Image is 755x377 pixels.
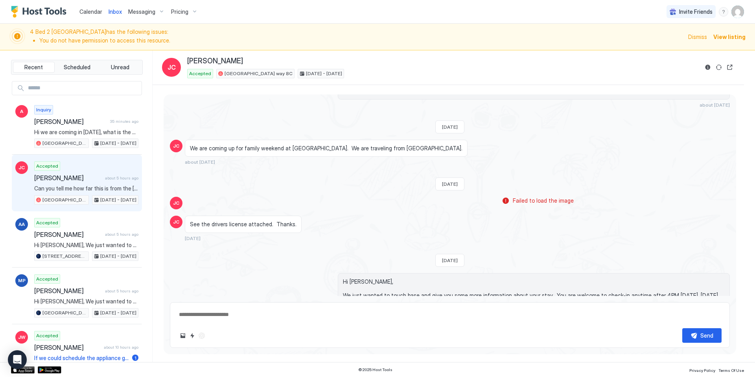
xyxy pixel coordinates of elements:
[8,350,27,369] div: Open Intercom Messenger
[34,355,129,362] span: If we could schedule the appliance guy in the evening what would be a good time ?
[42,253,87,260] span: [STREET_ADDRESS]
[34,118,107,126] span: [PERSON_NAME]
[725,63,735,72] button: Open reservation
[38,366,61,373] a: Google Play Store
[79,7,102,16] a: Calendar
[56,62,98,73] button: Scheduled
[30,28,683,45] span: 4 Bed 2 [GEOGRAPHIC_DATA] has the following issues:
[700,331,713,340] div: Send
[34,231,102,238] span: [PERSON_NAME]
[104,345,138,350] span: about 10 hours ago
[39,37,683,44] li: You do not have permission to access this resource.
[442,257,458,263] span: [DATE]
[24,64,43,71] span: Recent
[178,331,188,340] button: Upload image
[442,124,458,130] span: [DATE]
[109,7,122,16] a: Inbox
[689,366,715,374] a: Privacy Policy
[42,309,87,316] span: [GEOGRAPHIC_DATA] · Beautiful 3 Bedroom Townhome central to the town
[689,368,715,373] span: Privacy Policy
[713,33,746,41] div: View listing
[719,7,728,17] div: menu
[225,70,293,77] span: [GEOGRAPHIC_DATA] way 8C
[11,60,143,75] div: tab-group
[100,196,136,203] span: [DATE] - [DATE]
[442,181,458,187] span: [DATE]
[718,368,744,373] span: Terms Of Use
[34,298,138,305] span: Hi [PERSON_NAME], We just wanted to touch base and give you some more information about your stay...
[18,164,25,171] span: JC
[34,174,102,182] span: [PERSON_NAME]
[187,57,243,66] span: [PERSON_NAME]
[34,129,138,136] span: Hi we are coming in [DATE], what is the coffee situation? Do I need to bring my own? If so, shoul...
[99,62,141,73] button: Unread
[105,288,138,294] span: about 5 hours ago
[171,8,188,15] span: Pricing
[703,63,713,72] button: Reservation information
[134,355,136,361] span: 1
[105,176,138,181] span: about 5 hours ago
[185,235,201,241] span: [DATE]
[25,81,142,95] input: Input Field
[173,200,179,207] span: JC
[34,344,101,351] span: [PERSON_NAME]
[34,242,138,249] span: Hi [PERSON_NAME], We just wanted to touch base and give you some more information about your stay...
[36,106,51,113] span: Inquiry
[64,64,90,71] span: Scheduled
[190,221,296,228] span: See the drivers license attached. Thanks.
[42,196,87,203] span: [GEOGRAPHIC_DATA] way 8C
[173,218,179,225] span: JC
[100,253,136,260] span: [DATE] - [DATE]
[358,367,392,372] span: © 2025 Host Tools
[36,275,58,283] span: Accepted
[34,287,102,295] span: [PERSON_NAME]
[188,331,197,340] button: Quick reply
[679,8,713,15] span: Invite Friends
[718,366,744,374] a: Terms Of Use
[36,332,58,339] span: Accepted
[128,8,155,15] span: Messaging
[306,70,342,77] span: [DATE] - [DATE]
[100,140,136,147] span: [DATE] - [DATE]
[682,328,722,343] button: Send
[18,277,26,284] span: MP
[79,8,102,15] span: Calendar
[100,309,136,316] span: [DATE] - [DATE]
[13,62,55,73] button: Recent
[111,64,129,71] span: Unread
[173,142,179,150] span: JC
[688,33,707,41] div: Dismiss
[714,63,724,72] button: Sync reservation
[513,197,574,204] span: Failed to load the image
[11,366,35,373] a: App Store
[109,8,122,15] span: Inbox
[700,102,730,108] span: about [DATE]
[36,163,58,170] span: Accepted
[731,6,744,18] div: User profile
[189,70,211,77] span: Accepted
[190,145,462,152] span: We are coming up for family weekend at [GEOGRAPHIC_DATA]. We are traveling from [GEOGRAPHIC_DATA].
[185,159,215,165] span: about [DATE]
[105,232,138,237] span: about 5 hours ago
[11,6,70,18] a: Host Tools Logo
[18,334,26,341] span: JW
[18,221,25,228] span: AA
[34,185,138,192] span: Can you tell me how far this is from the [GEOGRAPHIC_DATA] campus? Thanks.
[168,63,176,72] span: JC
[42,140,87,147] span: [GEOGRAPHIC_DATA] way 8C
[20,108,23,115] span: A
[110,119,138,124] span: 35 minutes ago
[36,219,58,226] span: Accepted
